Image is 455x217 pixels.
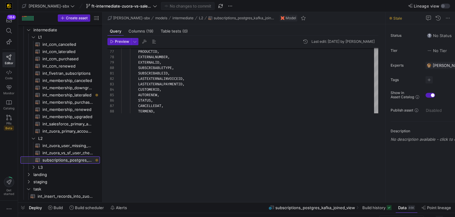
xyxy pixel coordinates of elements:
[107,87,114,92] div: 84
[42,63,93,70] span: int_ccm_renewed​​​​​​​​​​
[2,67,15,82] a: Code
[42,92,93,99] span: int_membership_lateralled​​​​​​​​​​
[42,55,93,62] span: int_ccm_purchased​​​​​​​​​​
[115,39,129,44] span: Preview
[42,77,93,84] span: int_membership_cancelled​​​​​​​​​​
[20,84,100,91] a: int_membership_downgraded​​​​​​​​​​
[168,55,170,59] span: ,
[66,16,88,20] span: Create asset
[311,39,375,44] div: Last edit: [DATE] by [PERSON_NAME]
[106,14,151,22] button: [PERSON_NAME]-sbx
[138,60,159,65] span: EXTERNALID
[20,70,100,77] a: int_fivetran_subscriptions​​​​​​​​​​
[155,16,167,20] span: models
[426,47,448,55] button: No tierNo Tier
[20,135,100,142] div: Press SPACE to select this row.
[20,77,100,84] a: int_membership_cancelled​​​​​​​​​​
[197,14,205,22] button: L2
[20,106,100,113] a: int_membership_renewed​​​​​​​​​​
[107,54,114,60] div: 78
[20,99,100,106] a: int_membership_purchased​​​​​​​​​​
[393,16,402,20] span: Stale
[42,84,93,91] span: int_membership_downgraded​​​​​​​​​​
[107,60,114,65] div: 79
[20,127,100,135] a: int_zuora_primary_accounts​​​​​​​​​​
[20,55,100,62] a: int_ccm_purchased​​​​​​​​​​
[138,109,153,114] span: TERMEND
[42,142,93,149] span: int_zuora_user_missing_check​​​​​​​​​​
[42,113,93,120] span: int_membership_upgraded​​​​​​​​​​
[107,92,114,98] div: 85
[2,14,15,25] button: 184
[107,103,114,108] div: 87
[20,193,100,200] a: int_insert_records_into_zuora_vs_salesforce​​​​​​​​​​
[20,91,100,99] div: Press SPACE to select this row.
[20,91,100,99] a: int_membership_lateralled​​​​​​​​​​
[2,175,15,198] button: Getstarted
[2,97,15,112] a: Catalog
[214,16,274,20] span: subscriptions_postgres_kafka_joined_view
[20,142,100,149] a: int_zuora_user_missing_check​​​​​​​​​​
[138,76,182,81] span: LASTEXTERNALINVOICEID
[107,76,114,81] div: 82
[20,62,100,70] a: int_ccm_renewed​​​​​​​​​​
[427,48,432,53] img: No tier
[38,34,99,41] span: L1
[20,41,100,48] a: int_ccm_cancelled​​​​​​​​​​
[20,70,100,77] div: Press SPACE to select this row.
[427,63,432,68] img: https://storage.googleapis.com/y42-prod-data-exchange/images/1Nvl5cecG3s9yuu18pSpZlzl4PBNfpIlp06V...
[20,33,100,41] div: Press SPACE to select this row.
[20,178,100,185] div: Press SPACE to select this row.
[427,48,447,53] span: No Tier
[38,193,93,200] span: int_insert_records_into_zuora_vs_salesforce​​​​​​​​​​
[138,93,157,97] span: AUTORENEW
[159,87,161,92] span: ,
[172,65,174,70] span: ,
[414,4,439,8] span: Lineage view
[199,16,203,20] span: L2
[138,82,182,86] span: LASTEXTERNALPAYMENTID
[20,120,100,127] div: Press SPACE to select this row.
[20,106,100,113] div: Press SPACE to select this row.
[107,49,114,54] div: 77
[20,2,76,10] button: [PERSON_NAME]-sbx
[58,14,90,22] button: Create asset
[107,108,114,114] div: 88
[154,14,169,22] button: models
[2,1,15,11] a: https://storage.googleapis.com/y42-prod-data-exchange/images/uAsz27BndGEK0hZWDFeOjoxA7jCwgK9jE472...
[427,33,432,38] img: No status
[4,188,14,196] span: Get started
[20,156,100,164] a: subscriptions_postgres_kafka_joined_view​​​​​​​​​​
[107,71,114,76] div: 81
[182,76,184,81] span: ,
[20,113,100,120] div: Press SPACE to select this row.
[20,48,100,55] a: int_ccm_lateralled​​​​​​​​​​
[2,112,15,133] a: PRsBeta
[42,128,93,135] span: int_zuora_primary_accounts​​​​​​​​​​
[4,126,14,131] span: Beta
[426,32,453,39] button: No statusNo Status
[42,41,93,48] span: int_ccm_cancelled​​​​​​​​​​
[138,103,161,108] span: CANCELLEDAT
[20,77,100,84] div: Press SPACE to select this row.
[20,48,100,55] div: Press SPACE to select this row.
[171,14,195,22] button: intermediate
[286,16,296,20] span: Model
[33,178,99,185] span: staging
[157,93,159,97] span: ,
[33,186,99,193] span: task
[20,26,100,33] div: Press SPACE to select this row.
[20,142,100,149] div: Press SPACE to select this row.
[391,33,421,38] span: Status
[20,41,100,48] div: Press SPACE to select this row.
[138,98,151,103] span: STATUS
[391,49,421,53] span: Tier
[3,91,14,95] span: Monitor
[138,87,159,92] span: CUSTOMERID
[33,27,99,33] span: intermediate
[20,156,100,164] div: Press SPACE to select this row.
[107,38,131,45] button: Preview
[20,193,100,200] div: Press SPACE to select this row.
[113,16,150,20] span: [PERSON_NAME]-sbx
[5,76,13,80] span: Code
